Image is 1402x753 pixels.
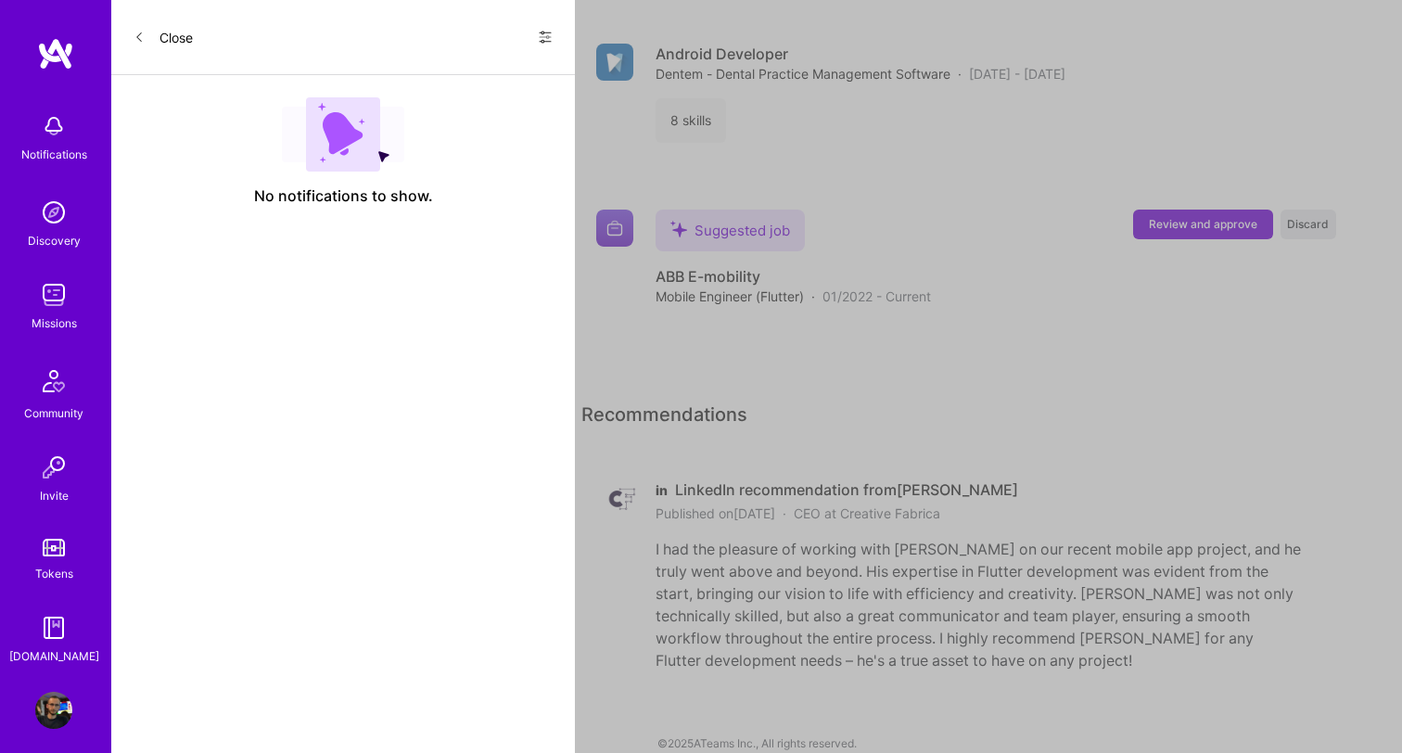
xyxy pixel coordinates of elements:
[32,359,76,403] img: Community
[35,564,73,583] div: Tokens
[40,486,69,505] div: Invite
[254,186,433,206] span: No notifications to show.
[35,692,72,729] img: User Avatar
[32,313,77,333] div: Missions
[31,692,77,729] a: User Avatar
[35,194,72,231] img: discovery
[9,646,99,666] div: [DOMAIN_NAME]
[282,97,404,172] img: empty
[37,37,74,70] img: logo
[43,539,65,556] img: tokens
[35,276,72,313] img: teamwork
[35,449,72,486] img: Invite
[35,609,72,646] img: guide book
[134,22,193,52] button: Close
[28,231,81,250] div: Discovery
[24,403,83,423] div: Community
